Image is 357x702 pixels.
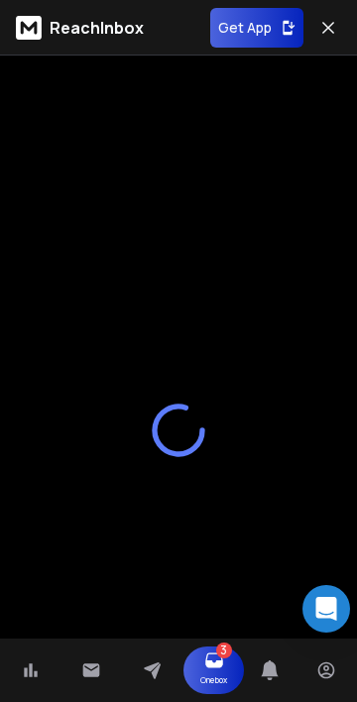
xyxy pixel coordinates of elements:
div: Open Intercom Messenger [302,585,350,633]
p: ReachInbox [50,16,144,40]
a: 3 [204,650,224,670]
span: 3 [220,643,227,658]
p: Onebox [200,670,227,690]
button: Get App [210,8,303,48]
